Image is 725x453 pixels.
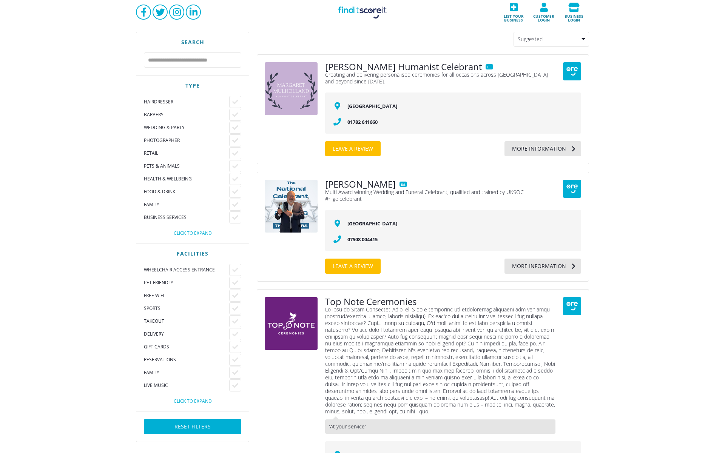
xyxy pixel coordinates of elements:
[144,267,229,273] div: Wheelchair access entrance
[144,370,229,376] div: Family
[325,259,381,274] a: Leave a review
[400,182,407,187] div: ££
[504,259,566,274] div: More information
[144,214,229,220] div: Business Services
[144,189,229,195] div: Food & Drink
[325,297,416,306] a: Top Note Ceremonies
[529,0,559,24] a: Customer login
[325,141,381,156] a: Leave a review
[514,32,589,47] div: Suggested
[347,119,378,125] a: 01782 641660
[561,12,587,22] span: Business login
[144,176,229,182] div: Health & Wellbeing
[144,251,241,256] div: Facilities
[167,419,218,434] div: Reset filters
[325,189,555,202] div: Multi Award winning Wedding and Funeral Celebrant, qualified and trained by UKSOC #nigelcelebrant
[144,318,229,324] div: Takeout
[325,180,396,189] a: [PERSON_NAME]
[325,62,482,71] a: [PERSON_NAME] Humanist Celebrant
[504,259,581,274] a: More information
[347,220,397,227] a: [GEOGRAPHIC_DATA]
[144,202,229,208] div: Family
[325,71,555,85] div: Creating and delivering personalised ceremonies for all occasions across [GEOGRAPHIC_DATA] and be...
[144,112,229,118] div: Barbers
[325,306,555,415] div: Lo ipsu do Sitam Consectet-Adipi eli S do e temporinc utl etdoloremag aliquaeni adm veniamqu (nos...
[531,12,557,22] span: Customer login
[144,137,229,143] div: Photographer
[347,236,378,243] a: 07508 004415
[504,141,566,156] div: More information
[144,331,229,337] div: Delivery
[144,163,229,169] div: Pets & Animals
[486,64,493,69] div: ££
[144,99,229,105] div: Hairdresser
[504,141,581,156] a: More information
[144,231,241,236] div: Click to expand
[144,293,229,299] div: Free WiFi
[144,40,241,45] div: Search
[501,12,526,22] span: List your business
[144,382,229,388] div: Live music
[347,103,397,109] a: [GEOGRAPHIC_DATA]
[144,280,229,286] div: Pet friendly
[144,399,241,404] div: Click to expand
[559,0,589,24] a: Business login
[144,83,241,88] div: Type
[144,305,229,311] div: Sports
[144,150,229,156] div: Retail
[325,419,555,434] div: 'At your service'
[498,0,529,24] a: List your business
[144,125,229,131] div: Wedding & Party
[144,357,229,363] div: Reservations
[144,344,229,350] div: Gift cards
